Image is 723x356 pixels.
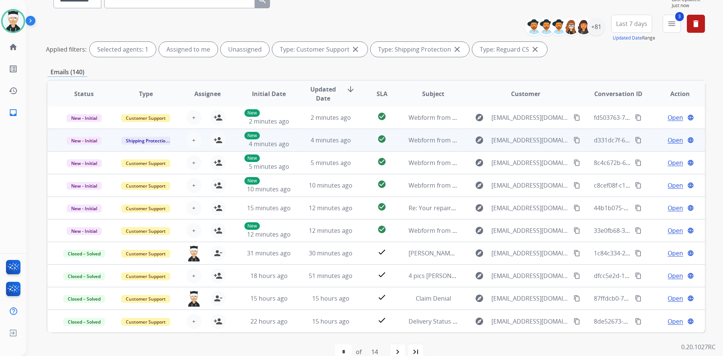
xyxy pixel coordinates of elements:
[491,294,569,303] span: [EMAIL_ADDRESS][DOMAIN_NAME]
[475,249,484,258] mat-icon: explore
[309,181,352,189] span: 10 minutes ago
[121,114,170,122] span: Customer Support
[306,85,340,103] span: Updated Date
[687,205,694,211] mat-icon: language
[422,89,444,98] span: Subject
[121,272,170,280] span: Customer Support
[635,272,642,279] mat-icon: content_copy
[491,113,569,122] span: [EMAIL_ADDRESS][DOMAIN_NAME]
[214,226,223,235] mat-icon: person_add
[214,203,223,212] mat-icon: person_add
[371,42,469,57] div: Type: Shipping Protection
[192,113,195,122] span: +
[687,137,694,144] mat-icon: language
[594,272,709,280] span: dfcc5e2d-1bd7-4884-95bc-51328387ab19
[9,86,18,95] mat-icon: history
[67,114,102,122] span: New - Initial
[67,182,102,190] span: New - Initial
[691,19,700,28] mat-icon: delete
[672,3,705,9] span: Just now
[121,295,170,303] span: Customer Support
[635,250,642,257] mat-icon: content_copy
[687,182,694,189] mat-icon: language
[635,114,642,121] mat-icon: content_copy
[312,317,349,325] span: 15 hours ago
[192,181,195,190] span: +
[409,113,579,122] span: Webform from [EMAIL_ADDRESS][DOMAIN_NAME] on [DATE]
[159,42,218,57] div: Assigned to me
[247,204,291,212] span: 15 minutes ago
[9,108,18,117] mat-icon: inbox
[9,43,18,52] mat-icon: home
[635,137,642,144] mat-icon: content_copy
[121,318,170,326] span: Customer Support
[409,136,579,144] span: Webform from [EMAIL_ADDRESS][DOMAIN_NAME] on [DATE]
[247,185,291,193] span: 10 minutes ago
[121,182,170,190] span: Customer Support
[472,42,547,57] div: Type: Reguard CS
[475,271,484,280] mat-icon: explore
[250,317,288,325] span: 22 hours ago
[214,181,223,190] mat-icon: person_add
[244,132,260,139] p: New
[491,181,569,190] span: [EMAIL_ADDRESS][DOMAIN_NAME]
[244,222,260,230] p: New
[668,226,683,235] span: Open
[687,159,694,166] mat-icon: language
[214,249,223,258] mat-icon: person_remove
[186,246,201,261] img: agent-avatar
[594,113,706,122] span: fd503763-7af5-4ae3-a8e1-22d25fe8cd72
[121,205,170,212] span: Customer Support
[46,45,87,54] p: Applied filters:
[192,136,195,145] span: +
[635,227,642,234] mat-icon: content_copy
[351,45,360,54] mat-icon: close
[311,159,351,167] span: 5 minutes ago
[250,294,288,303] span: 15 hours ago
[667,19,676,28] mat-icon: menu
[587,18,605,36] div: +81
[409,159,579,167] span: Webform from [EMAIL_ADDRESS][DOMAIN_NAME] on [DATE]
[475,317,484,326] mat-icon: explore
[668,158,683,167] span: Open
[244,154,260,162] p: New
[491,249,569,258] span: [EMAIL_ADDRESS][DOMAIN_NAME]
[214,271,223,280] mat-icon: person_add
[63,318,105,326] span: Closed – Solved
[214,294,223,303] mat-icon: person_remove
[67,159,102,167] span: New - Initial
[309,249,352,257] span: 30 minutes ago
[250,272,288,280] span: 18 hours ago
[663,15,681,33] button: 3
[63,250,105,258] span: Closed – Solved
[192,203,195,212] span: +
[594,89,642,98] span: Conversation ID
[272,42,368,57] div: Type: Customer Support
[574,295,580,302] mat-icon: content_copy
[186,268,201,283] button: +
[687,272,694,279] mat-icon: language
[574,227,580,234] mat-icon: content_copy
[635,182,642,189] mat-icon: content_copy
[377,225,386,234] mat-icon: check_circle
[186,178,201,193] button: +
[687,318,694,325] mat-icon: language
[574,182,580,189] mat-icon: content_copy
[377,316,386,325] mat-icon: check
[186,133,201,148] button: +
[377,248,386,257] mat-icon: check
[491,203,569,212] span: [EMAIL_ADDRESS][DOMAIN_NAME]
[186,200,201,215] button: +
[574,318,580,325] mat-icon: content_copy
[377,202,386,211] mat-icon: check_circle
[491,158,569,167] span: [EMAIL_ADDRESS][DOMAIN_NAME]
[416,294,451,303] span: Claim Denial
[594,317,708,325] span: 8de52673-7879-43eb-92fe-103cf7839d64
[3,11,24,32] img: avatar
[511,89,540,98] span: Customer
[668,113,683,122] span: Open
[9,64,18,73] mat-icon: list_alt
[668,203,683,212] span: Open
[574,159,580,166] mat-icon: content_copy
[635,159,642,166] mat-icon: content_copy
